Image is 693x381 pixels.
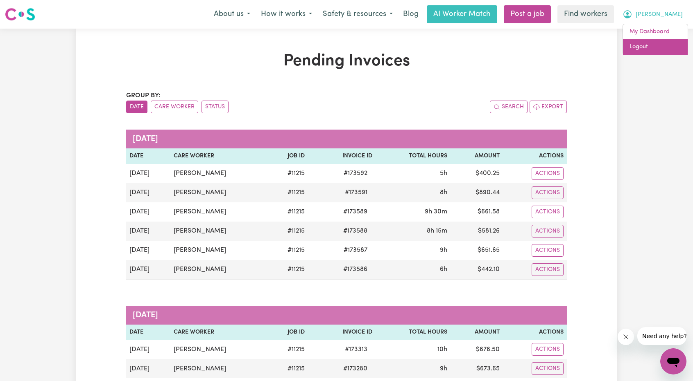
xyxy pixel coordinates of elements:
th: Job ID [269,325,308,340]
span: 9 hours [440,365,447,372]
td: [PERSON_NAME] [170,241,268,260]
span: 9 hours [440,247,447,253]
button: Actions [532,244,564,257]
div: My Account [623,24,688,55]
td: # 11215 [269,241,308,260]
a: Post a job [504,5,551,23]
button: Actions [532,186,564,199]
span: # 173280 [338,364,372,374]
td: [PERSON_NAME] [170,340,268,359]
iframe: Close message [618,329,634,345]
span: [PERSON_NAME] [636,10,683,19]
button: sort invoices by paid status [202,101,229,113]
td: [PERSON_NAME] [170,183,268,202]
td: [PERSON_NAME] [170,359,268,378]
td: [PERSON_NAME] [170,260,268,280]
td: [DATE] [126,241,170,260]
button: Actions [532,263,564,276]
span: # 173313 [340,345,372,354]
button: sort invoices by care worker [151,101,198,113]
th: Amount [451,148,503,164]
button: How it works [256,6,317,23]
td: # 11215 [269,202,308,222]
a: Careseekers logo [5,5,35,24]
th: Job ID [269,148,308,164]
span: 10 hours [437,346,447,353]
th: Care Worker [170,148,268,164]
td: [DATE] [126,164,170,183]
td: $ 442.10 [451,260,503,280]
span: 8 hours 15 minutes [427,228,447,234]
a: My Dashboard [623,24,688,40]
a: Find workers [557,5,614,23]
span: 9 hours 30 minutes [425,208,447,215]
h1: Pending Invoices [126,52,567,71]
span: # 173589 [338,207,372,217]
td: [PERSON_NAME] [170,202,268,222]
td: [DATE] [126,202,170,222]
td: # 11215 [269,260,308,280]
td: # 11215 [269,340,308,359]
th: Amount [451,325,503,340]
th: Total Hours [376,325,451,340]
img: Careseekers logo [5,7,35,22]
td: $ 673.65 [451,359,503,378]
iframe: Button to launch messaging window [660,348,686,374]
th: Date [126,325,170,340]
a: Blog [398,5,423,23]
td: [DATE] [126,260,170,280]
td: # 11215 [269,164,308,183]
td: [PERSON_NAME] [170,222,268,241]
td: [DATE] [126,222,170,241]
span: # 173591 [340,188,372,197]
td: [PERSON_NAME] [170,164,268,183]
td: $ 581.26 [451,222,503,241]
span: 8 hours [440,189,447,196]
td: $ 400.25 [451,164,503,183]
caption: [DATE] [126,306,567,325]
button: Safety & resources [317,6,398,23]
span: 5 hours [440,170,447,177]
button: Actions [532,225,564,238]
td: $ 890.44 [451,183,503,202]
span: # 173587 [339,245,372,255]
span: Need any help? [5,6,50,12]
td: [DATE] [126,359,170,378]
button: Export [530,101,567,113]
th: Date [126,148,170,164]
td: [DATE] [126,183,170,202]
td: # 11215 [269,222,308,241]
span: # 173592 [339,168,372,178]
span: 6 hours [440,266,447,273]
button: Actions [532,343,564,356]
th: Care Worker [170,325,268,340]
button: Search [490,101,528,113]
td: $ 661.58 [451,202,503,222]
button: My Account [617,6,688,23]
caption: [DATE] [126,130,567,148]
button: About us [208,6,256,23]
button: Actions [532,362,564,375]
th: Actions [503,325,567,340]
button: Actions [532,167,564,180]
td: $ 676.50 [451,340,503,359]
td: # 11215 [269,183,308,202]
th: Total Hours [376,148,451,164]
td: $ 651.65 [451,241,503,260]
th: Invoice ID [308,325,376,340]
span: Group by: [126,92,161,99]
span: # 173588 [338,226,372,236]
td: # 11215 [269,359,308,378]
td: [DATE] [126,340,170,359]
th: Invoice ID [308,148,376,164]
button: sort invoices by date [126,101,147,113]
span: # 173586 [338,264,372,274]
a: Logout [623,39,688,55]
iframe: Message from company [637,327,686,345]
th: Actions [503,148,567,164]
a: AI Worker Match [427,5,497,23]
button: Actions [532,206,564,218]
